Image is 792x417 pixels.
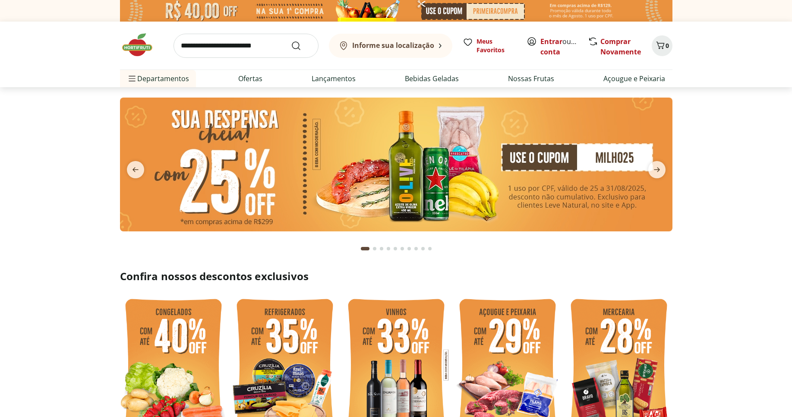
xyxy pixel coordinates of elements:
button: Go to page 5 from fs-carousel [392,238,399,259]
button: Go to page 4 from fs-carousel [385,238,392,259]
a: Lançamentos [312,73,356,84]
button: Carrinho [652,35,672,56]
button: Submit Search [291,41,312,51]
a: Entrar [540,37,562,46]
a: Criar conta [540,37,588,57]
a: Meus Favoritos [463,37,516,54]
button: next [641,161,672,178]
button: Go to page 3 from fs-carousel [378,238,385,259]
button: Menu [127,68,137,89]
input: search [174,34,319,58]
button: Go to page 8 from fs-carousel [413,238,420,259]
button: Go to page 9 from fs-carousel [420,238,426,259]
h2: Confira nossos descontos exclusivos [120,269,672,283]
img: cupom [120,98,672,231]
a: Açougue e Peixaria [603,73,665,84]
button: Go to page 2 from fs-carousel [371,238,378,259]
span: Meus Favoritos [476,37,516,54]
button: Go to page 10 from fs-carousel [426,238,433,259]
button: previous [120,161,151,178]
span: ou [540,36,579,57]
button: Current page from fs-carousel [359,238,371,259]
a: Comprar Novamente [600,37,641,57]
span: Departamentos [127,68,189,89]
button: Informe sua localização [329,34,452,58]
b: Informe sua localização [352,41,434,50]
img: Hortifruti [120,32,163,58]
a: Ofertas [238,73,262,84]
a: Bebidas Geladas [405,73,459,84]
a: Nossas Frutas [508,73,554,84]
button: Go to page 7 from fs-carousel [406,238,413,259]
button: Go to page 6 from fs-carousel [399,238,406,259]
span: 0 [666,41,669,50]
